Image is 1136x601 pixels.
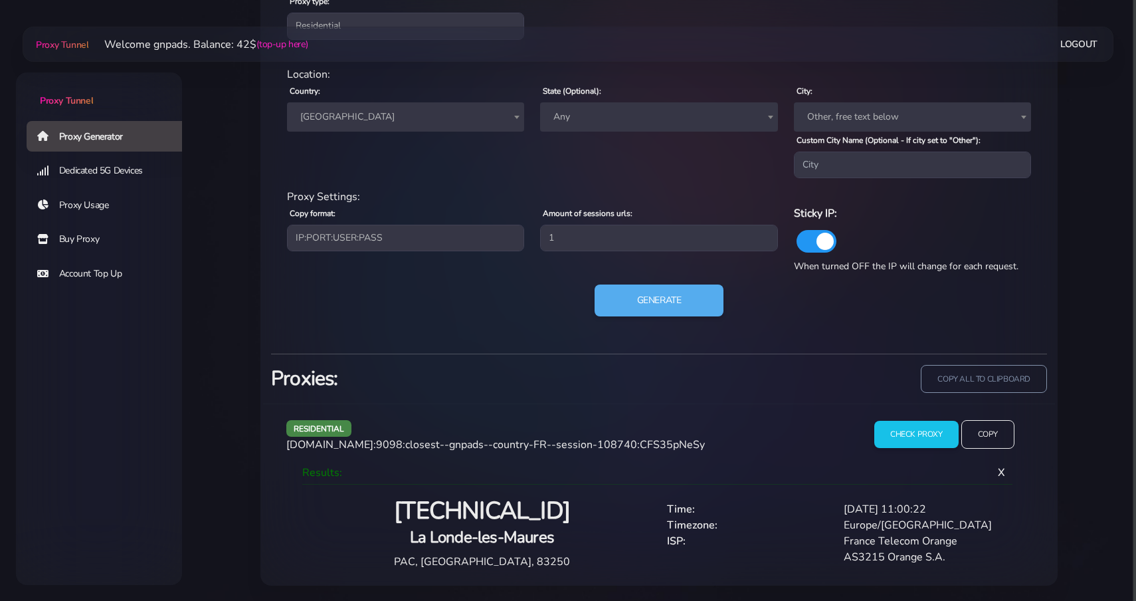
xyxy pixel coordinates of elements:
label: State (Optional): [543,85,601,97]
div: ISP: [659,533,836,549]
div: Time: [659,501,836,517]
input: City [794,152,1031,178]
span: [DOMAIN_NAME]:9098:closest--gnpads--country-FR--session-108740:CFS35pNeSy [286,437,705,452]
a: (top-up here) [256,37,308,51]
h2: [TECHNICAL_ID] [313,496,651,527]
a: Buy Proxy [27,224,193,255]
h4: La Londe-les-Maures [313,527,651,548]
button: Generate [595,285,724,316]
span: France [287,102,524,132]
div: Proxy Settings: [279,189,1039,205]
a: Proxy Usage [27,190,193,221]
span: France [295,108,516,126]
div: [DATE] 11:00:22 [836,501,1012,517]
span: Proxy Tunnel [36,39,88,51]
span: Other, free text below [802,108,1023,126]
span: Other, free text below [794,102,1031,132]
input: Check Proxy [874,421,959,448]
div: Europe/[GEOGRAPHIC_DATA] [836,517,1012,533]
label: Copy format: [290,207,335,219]
a: Proxy Tunnel [33,34,88,55]
iframe: Webchat Widget [1072,537,1119,584]
h6: Sticky IP: [794,205,1031,222]
span: Proxy Tunnel [40,94,93,107]
label: Custom City Name (Optional - If city set to "Other"): [797,134,981,146]
li: Welcome gnpads. Balance: 42$ [88,37,308,53]
a: Proxy Tunnel [16,72,182,108]
input: Copy [961,420,1014,449]
span: PAC, [GEOGRAPHIC_DATA], 83250 [394,554,570,569]
span: When turned OFF the IP will change for each request. [794,260,1018,273]
div: Timezone: [659,517,836,533]
span: Results: [302,465,342,480]
a: Account Top Up [27,259,193,289]
a: Dedicated 5G Devices [27,156,193,186]
a: Proxy Generator [27,121,193,152]
span: X [987,455,1016,491]
span: residential [286,420,351,437]
div: Location: [279,66,1039,82]
input: copy all to clipboard [921,365,1047,394]
label: Country: [290,85,320,97]
a: Logout [1060,32,1097,57]
span: Any [540,102,777,132]
label: City: [797,85,812,97]
h3: Proxies: [271,365,651,392]
span: Any [548,108,769,126]
div: AS3215 Orange S.A. [836,549,1012,565]
div: France Telecom Orange [836,533,1012,549]
label: Amount of sessions urls: [543,207,632,219]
